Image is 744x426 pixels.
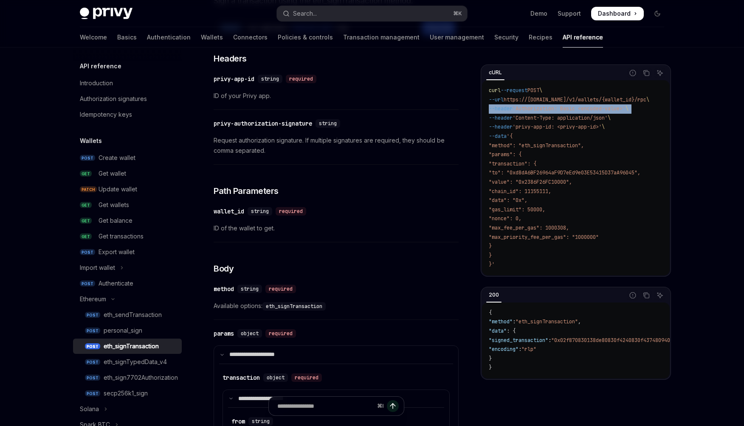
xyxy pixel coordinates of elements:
[214,135,459,156] span: Request authorization signature. If multiple signatures are required, they should be comma separa...
[117,27,137,48] a: Basics
[99,200,129,210] div: Get wallets
[278,27,333,48] a: Policies & controls
[80,109,132,120] div: Idempotency keys
[548,337,551,344] span: :
[214,329,234,338] div: params
[489,123,513,130] span: --header
[598,9,631,18] span: Dashboard
[608,115,611,121] span: \
[73,150,182,165] a: POSTCreate wallet
[73,370,182,385] a: POSTeth_sign7702Authorization
[489,179,572,185] span: "value": "0x2386F26FC10000",
[73,229,182,244] a: GETGet transactions
[486,290,502,300] div: 200
[513,115,608,121] span: 'Content-Type: application/json'
[73,244,182,260] a: POSTExport wallet
[507,133,513,140] span: '{
[73,182,182,197] a: PATCHUpdate wallet
[80,280,95,287] span: POST
[489,197,527,204] span: "data": "0x",
[73,307,182,322] a: POSTeth_sendTransaction
[99,168,126,179] div: Get wallet
[104,357,167,367] div: eth_signTypedData_v4
[489,346,519,353] span: "encoding"
[80,263,115,273] div: Import wallet
[80,171,92,177] span: GET
[563,27,603,48] a: API reference
[286,75,316,83] div: required
[73,166,182,181] a: GETGet wallet
[80,8,132,20] img: dark logo
[147,27,191,48] a: Authentication
[80,136,102,146] h5: Wallets
[489,224,569,231] span: "max_fee_per_gas": 1000308,
[80,78,113,88] div: Introduction
[99,216,132,226] div: Get balance
[265,329,296,338] div: required
[558,9,581,18] a: Support
[521,346,536,353] span: "rlp"
[73,291,182,307] button: Toggle Ethereum section
[73,401,182,417] button: Toggle Solana section
[627,67,638,78] button: Report incorrect code
[99,231,144,241] div: Get transactions
[73,354,182,370] a: POSTeth_signTypedData_v4
[214,91,459,101] span: ID of your Privy app.
[319,120,337,127] span: string
[530,9,547,18] a: Demo
[73,323,182,338] a: POSTpersonal_sign
[85,390,100,397] span: POST
[489,243,492,249] span: }
[387,400,399,412] button: Send message
[223,373,260,382] div: transaction
[73,76,182,91] a: Introduction
[85,312,100,318] span: POST
[99,153,135,163] div: Create wallet
[214,185,279,197] span: Path Parameters
[489,105,513,112] span: --header
[489,133,507,140] span: --data
[291,373,322,382] div: required
[513,105,626,112] span: 'Authorization: Basic <encoded-value>'
[85,359,100,365] span: POST
[80,27,107,48] a: Welcome
[489,142,584,149] span: "method": "eth_signTransaction",
[104,388,148,398] div: secp256k1_sign
[277,397,374,415] input: Ask a question...
[261,76,279,82] span: string
[578,318,581,325] span: ,
[527,87,539,94] span: POST
[489,151,521,158] span: "params": {
[214,119,312,128] div: privy-authorization-signature
[80,218,92,224] span: GET
[513,318,516,325] span: :
[99,184,137,194] div: Update wallet
[489,355,492,362] span: }
[489,364,492,371] span: }
[591,7,644,20] a: Dashboard
[489,309,492,316] span: {
[104,373,178,383] div: eth_sign7702Authorization
[85,328,100,334] span: POST
[486,67,504,78] div: cURL
[80,404,99,414] div: Solana
[73,107,182,122] a: Idempotency keys
[489,318,513,325] span: "method"
[201,27,223,48] a: Wallets
[276,207,306,216] div: required
[99,247,135,257] div: Export wallet
[73,197,182,213] a: GETGet wallets
[539,87,542,94] span: \
[651,7,664,20] button: Toggle dark mode
[293,8,317,19] div: Search...
[73,339,182,354] a: POSTeth_signTransaction
[489,169,640,176] span: "to": "0xd8dA6BF26964aF9D7eEd9e03E53415D37aA96045",
[516,318,578,325] span: "eth_signTransaction"
[489,115,513,121] span: --header
[73,213,182,228] a: GETGet balance
[489,252,492,259] span: }
[489,160,536,167] span: "transaction": {
[73,386,182,401] a: POSTsecp256k1_sign
[80,233,92,240] span: GET
[73,91,182,106] a: Authorization signatures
